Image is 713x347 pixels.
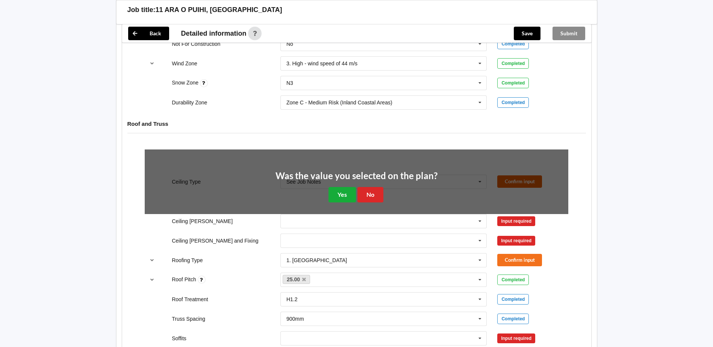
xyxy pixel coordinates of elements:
button: reference-toggle [145,57,159,70]
button: Confirm input [497,254,542,266]
span: Detailed information [181,30,247,37]
div: 900mm [286,316,304,321]
h4: Roof and Truss [127,120,586,127]
button: reference-toggle [145,273,159,287]
label: Roof Treatment [172,296,208,302]
div: N3 [286,80,293,86]
button: Back [128,27,169,40]
h2: Was the value you selected on the plan? [276,170,437,182]
h3: 11 ARA O PUIHI, [GEOGRAPHIC_DATA] [156,6,282,14]
div: Input required [497,236,535,246]
button: reference-toggle [145,253,159,267]
button: Yes [328,187,356,202]
label: Soffits [172,335,186,341]
label: Roof Pitch [172,276,197,282]
div: No [286,41,293,47]
div: Completed [497,275,529,285]
label: Snow Zone [172,80,200,86]
div: Completed [497,97,529,108]
div: Completed [497,58,529,69]
label: Durability Zone [172,100,207,106]
label: Wind Zone [172,60,197,66]
div: Input required [497,333,535,343]
div: Completed [497,39,529,49]
label: Not For Construction [172,41,220,47]
h3: Job title: [127,6,156,14]
a: 25.00 [283,275,310,284]
div: Completed [497,78,529,88]
label: Roofing Type [172,257,203,263]
button: No [357,187,383,202]
div: Zone C - Medium Risk (Inland Coastal Areas) [286,100,392,105]
div: Input required [497,216,535,226]
label: Ceiling [PERSON_NAME] and Fixing [172,238,258,244]
div: 3. High - wind speed of 44 m/s [286,61,357,66]
div: Completed [497,314,529,324]
button: Save [514,27,540,40]
label: Truss Spacing [172,316,205,322]
label: Ceiling [PERSON_NAME] [172,218,233,224]
div: Completed [497,294,529,305]
div: 1. [GEOGRAPHIC_DATA] [286,258,347,263]
div: H1.2 [286,297,298,302]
